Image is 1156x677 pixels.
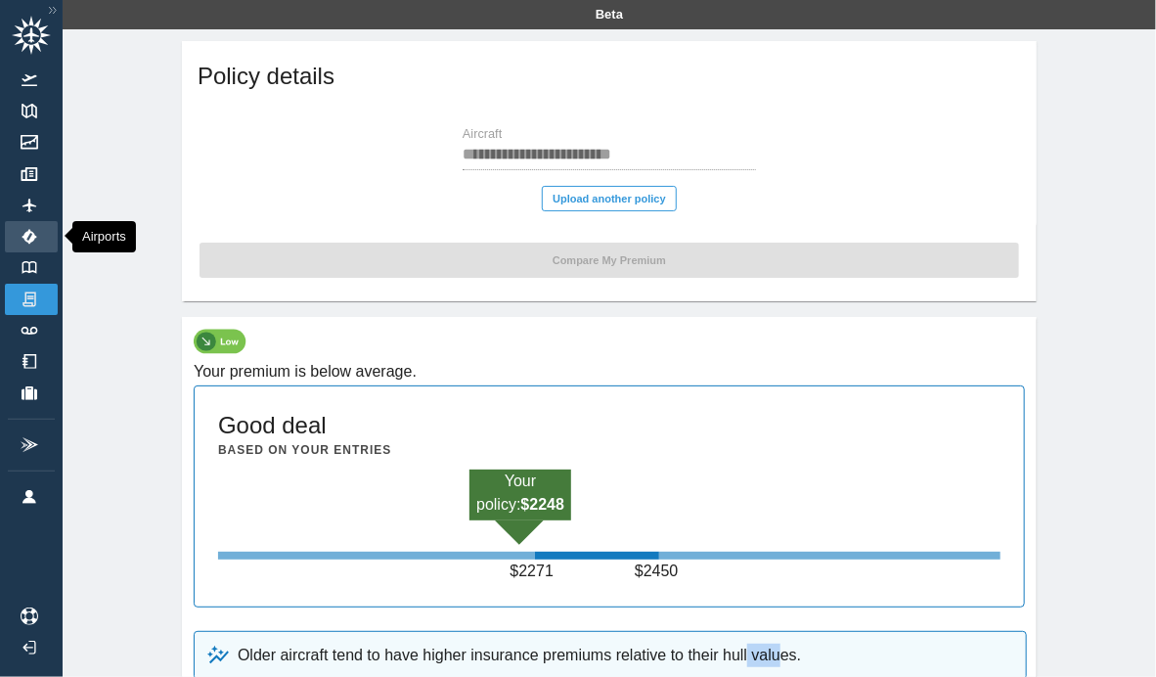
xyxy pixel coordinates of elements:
[463,126,502,144] label: Aircraft
[469,470,571,517] p: Your policy:
[194,329,249,354] img: low-policy-chip-9b0cc05e33be86b55243.svg
[218,410,327,441] h5: Good deal
[511,560,559,583] p: $ 2271
[635,560,684,583] p: $ 2450
[182,41,1037,119] div: Policy details
[194,358,1025,385] h6: Your premium is below average.
[206,644,230,667] img: uptrend-and-star-798e9c881b4915e3b082.svg
[238,644,801,667] p: Older aircraft tend to have higher insurance premiums relative to their hull values.
[521,496,565,513] b: $ 2248
[198,61,334,92] h5: Policy details
[542,186,677,211] button: Upload another policy
[218,441,391,460] h6: Based on your entries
